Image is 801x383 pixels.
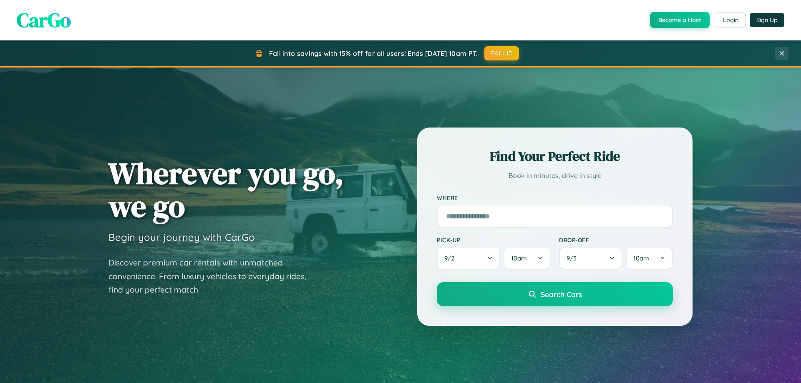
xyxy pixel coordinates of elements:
[437,147,673,165] h2: Find Your Perfect Ride
[511,254,527,262] span: 10am
[437,247,500,270] button: 9/2
[750,13,784,27] button: Sign Up
[626,247,673,270] button: 10am
[504,247,551,270] button: 10am
[716,13,746,28] button: Login
[269,49,478,58] span: Fall into savings with 15% off for all users! Ends [DATE] 10am PT.
[437,236,551,243] label: Pick-up
[567,254,581,262] span: 9 / 3
[437,282,673,306] button: Search Cars
[633,254,649,262] span: 10am
[559,236,673,243] label: Drop-off
[108,256,317,297] p: Discover premium car rentals with unmatched convenience. From luxury vehicles to everyday rides, ...
[541,290,582,299] span: Search Cars
[484,46,519,60] button: FALL15
[17,6,71,34] span: CarGo
[650,12,710,28] button: Become a Host
[444,254,458,262] span: 9 / 2
[108,231,255,243] h3: Begin your journey with CarGo
[559,247,622,270] button: 9/3
[108,157,344,223] h1: Wherever you go, we go
[437,170,673,182] p: Book in minutes, drive in style
[437,194,673,201] label: Where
